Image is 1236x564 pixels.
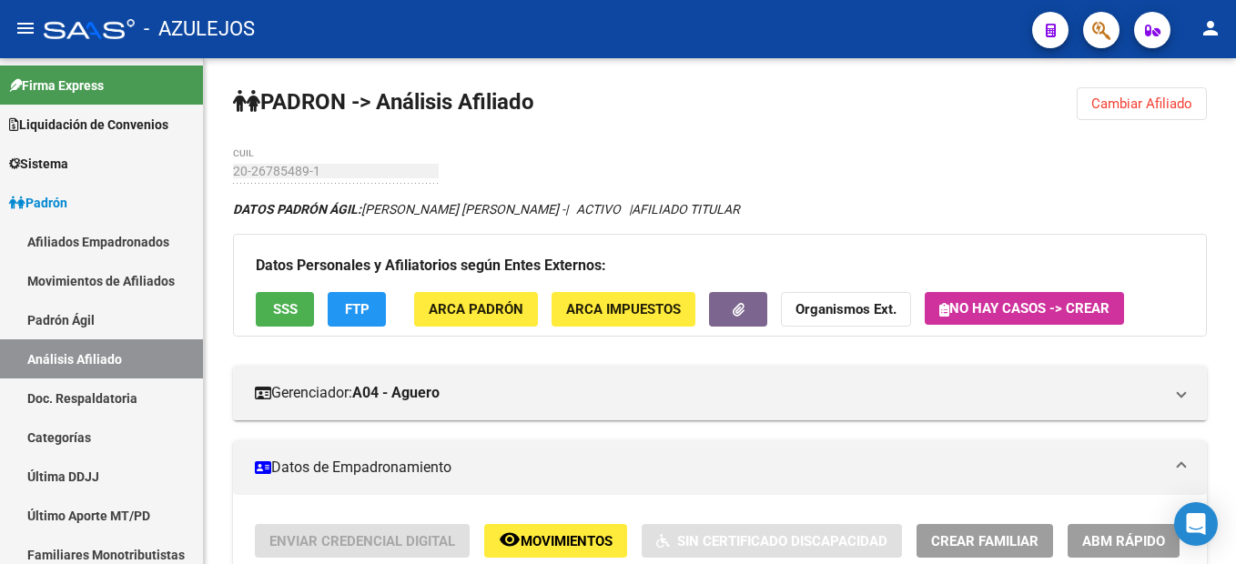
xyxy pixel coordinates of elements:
[255,458,1163,478] mat-panel-title: Datos de Empadronamiento
[632,202,740,217] span: AFILIADO TITULAR
[931,533,1038,549] span: Crear Familiar
[1091,96,1192,112] span: Cambiar Afiliado
[255,383,1163,403] mat-panel-title: Gerenciador:
[9,154,68,174] span: Sistema
[233,202,565,217] span: [PERSON_NAME] [PERSON_NAME] -
[233,440,1207,495] mat-expansion-panel-header: Datos de Empadronamiento
[345,302,370,318] span: FTP
[1174,502,1218,546] div: Open Intercom Messenger
[1068,524,1180,558] button: ABM Rápido
[677,533,887,549] span: Sin Certificado Discapacidad
[233,202,740,217] i: | ACTIVO |
[521,533,613,549] span: Movimientos
[414,292,538,326] button: ARCA Padrón
[269,533,455,549] span: Enviar Credencial Digital
[1082,533,1165,549] span: ABM Rápido
[233,89,534,115] strong: PADRON -> Análisis Afiliado
[917,524,1053,558] button: Crear Familiar
[1077,87,1207,120] button: Cambiar Afiliado
[499,529,521,550] mat-icon: remove_red_eye
[795,302,897,318] strong: Organismos Ext.
[144,9,255,49] span: - AZULEJOS
[552,292,695,326] button: ARCA Impuestos
[1200,17,1221,39] mat-icon: person
[781,292,911,326] button: Organismos Ext.
[233,202,361,217] strong: DATOS PADRÓN ÁGIL:
[429,302,523,318] span: ARCA Padrón
[256,253,1184,278] h3: Datos Personales y Afiliatorios según Entes Externos:
[256,292,314,326] button: SSS
[273,302,298,318] span: SSS
[9,76,104,96] span: Firma Express
[9,193,67,213] span: Padrón
[233,366,1207,420] mat-expansion-panel-header: Gerenciador:A04 - Aguero
[484,524,627,558] button: Movimientos
[566,302,681,318] span: ARCA Impuestos
[939,300,1109,317] span: No hay casos -> Crear
[642,524,902,558] button: Sin Certificado Discapacidad
[925,292,1124,325] button: No hay casos -> Crear
[255,524,470,558] button: Enviar Credencial Digital
[9,115,168,135] span: Liquidación de Convenios
[352,383,440,403] strong: A04 - Aguero
[15,17,36,39] mat-icon: menu
[328,292,386,326] button: FTP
